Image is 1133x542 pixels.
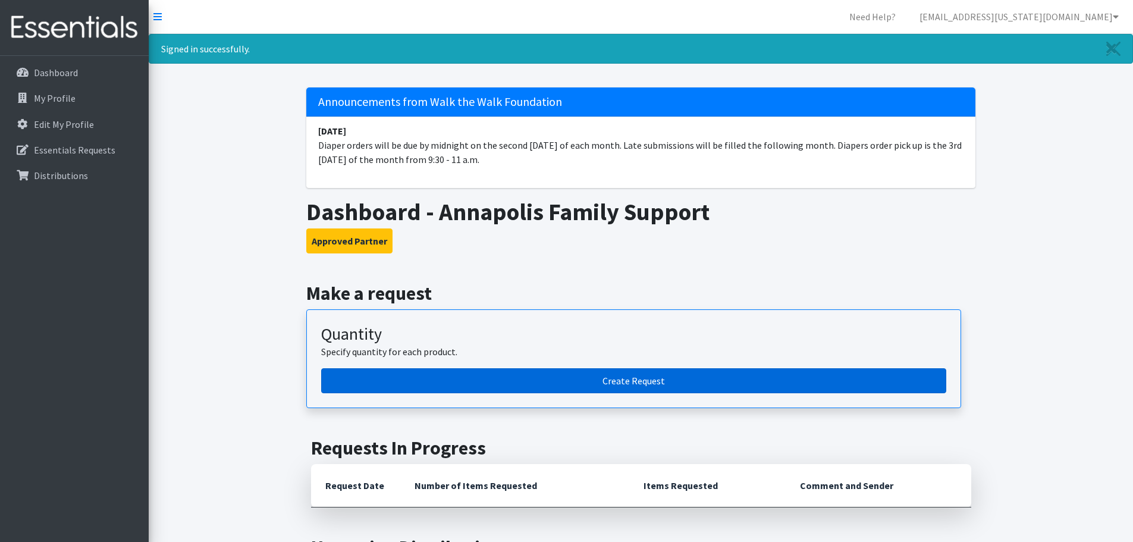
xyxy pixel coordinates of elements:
[840,5,905,29] a: Need Help?
[1094,35,1132,63] a: Close
[149,34,1133,64] div: Signed in successfully.
[34,67,78,79] p: Dashboard
[34,170,88,181] p: Distributions
[306,228,393,253] button: Approved Partner
[5,112,144,136] a: Edit My Profile
[306,198,975,226] h1: Dashboard - Annapolis Family Support
[786,464,971,507] th: Comment and Sender
[34,144,115,156] p: Essentials Requests
[34,118,94,130] p: Edit My Profile
[311,464,400,507] th: Request Date
[306,87,975,117] h5: Announcements from Walk the Walk Foundation
[5,86,144,110] a: My Profile
[400,464,630,507] th: Number of Items Requested
[321,368,946,393] a: Create a request by quantity
[5,8,144,48] img: HumanEssentials
[34,92,76,104] p: My Profile
[321,344,946,359] p: Specify quantity for each product.
[318,125,346,137] strong: [DATE]
[5,164,144,187] a: Distributions
[5,138,144,162] a: Essentials Requests
[306,282,975,305] h2: Make a request
[311,437,971,459] h2: Requests In Progress
[306,117,975,174] li: Diaper orders will be due by midnight on the second [DATE] of each month. Late submissions will b...
[321,324,946,344] h3: Quantity
[629,464,786,507] th: Items Requested
[910,5,1128,29] a: [EMAIL_ADDRESS][US_STATE][DOMAIN_NAME]
[5,61,144,84] a: Dashboard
